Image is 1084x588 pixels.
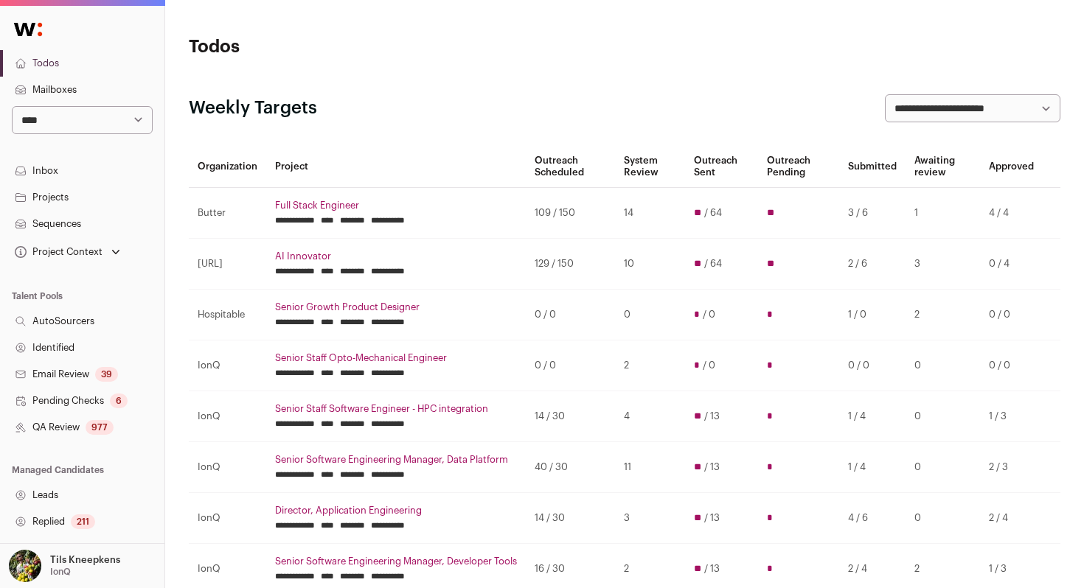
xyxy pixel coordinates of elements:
[704,512,720,524] span: / 13
[703,360,715,371] span: / 0
[980,493,1043,544] td: 2 / 4
[980,188,1043,239] td: 4 / 4
[704,258,722,270] span: / 64
[906,442,980,493] td: 0
[704,461,720,473] span: / 13
[275,251,517,262] a: AI Innovator
[189,290,266,340] td: Hospitable
[980,290,1043,340] td: 0 / 0
[980,239,1043,290] td: 0 / 4
[839,290,906,340] td: 1 / 0
[189,146,266,188] th: Organization
[189,340,266,391] td: IonQ
[526,146,615,188] th: Outreach Scheduled
[526,493,615,544] td: 14 / 30
[526,290,615,340] td: 0 / 0
[12,246,103,258] div: Project Context
[615,188,685,239] td: 14
[615,146,685,188] th: System Review
[758,146,839,188] th: Outreach Pending
[906,493,980,544] td: 0
[526,239,615,290] td: 129 / 150
[189,188,266,239] td: Butter
[906,290,980,340] td: 2
[980,146,1043,188] th: Approved
[526,391,615,442] td: 14 / 30
[615,391,685,442] td: 4
[275,454,517,466] a: Senior Software Engineering Manager, Data Platform
[906,146,980,188] th: Awaiting review
[12,242,123,262] button: Open dropdown
[50,554,120,566] p: Tils Kneepkens
[704,207,722,219] span: / 64
[906,340,980,391] td: 0
[615,340,685,391] td: 2
[189,97,317,120] h2: Weekly Targets
[615,442,685,493] td: 11
[980,391,1043,442] td: 1 / 3
[906,391,980,442] td: 0
[526,188,615,239] td: 109 / 150
[906,188,980,239] td: 1
[275,505,517,517] a: Director, Application Engineering
[839,493,906,544] td: 4 / 6
[275,556,517,567] a: Senior Software Engineering Manager, Developer Tools
[189,35,479,59] h1: Todos
[189,442,266,493] td: IonQ
[50,566,71,578] p: IonQ
[9,550,41,582] img: 6689865-medium_jpg
[6,550,123,582] button: Open dropdown
[980,340,1043,391] td: 0 / 0
[615,239,685,290] td: 10
[839,146,906,188] th: Submitted
[526,442,615,493] td: 40 / 30
[110,393,128,408] div: 6
[275,301,517,313] a: Senior Growth Product Designer
[685,146,758,188] th: Outreach Sent
[704,563,720,575] span: / 13
[839,188,906,239] td: 3 / 6
[526,340,615,391] td: 0 / 0
[266,146,526,188] th: Project
[275,403,517,415] a: Senior Staff Software Engineer - HPC integration
[6,15,50,44] img: Wellfound
[189,493,266,544] td: IonQ
[839,340,906,391] td: 0 / 0
[980,442,1043,493] td: 2 / 3
[275,352,517,364] a: Senior Staff Opto-Mechanical Engineer
[839,442,906,493] td: 1 / 4
[189,239,266,290] td: [URL]
[615,493,685,544] td: 3
[86,420,114,435] div: 977
[95,367,118,382] div: 39
[189,391,266,442] td: IonQ
[275,200,517,211] a: Full Stack Engineer
[704,410,720,422] span: / 13
[839,391,906,442] td: 1 / 4
[839,239,906,290] td: 2 / 6
[71,514,95,529] div: 211
[906,239,980,290] td: 3
[615,290,685,340] td: 0
[703,309,715,321] span: / 0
